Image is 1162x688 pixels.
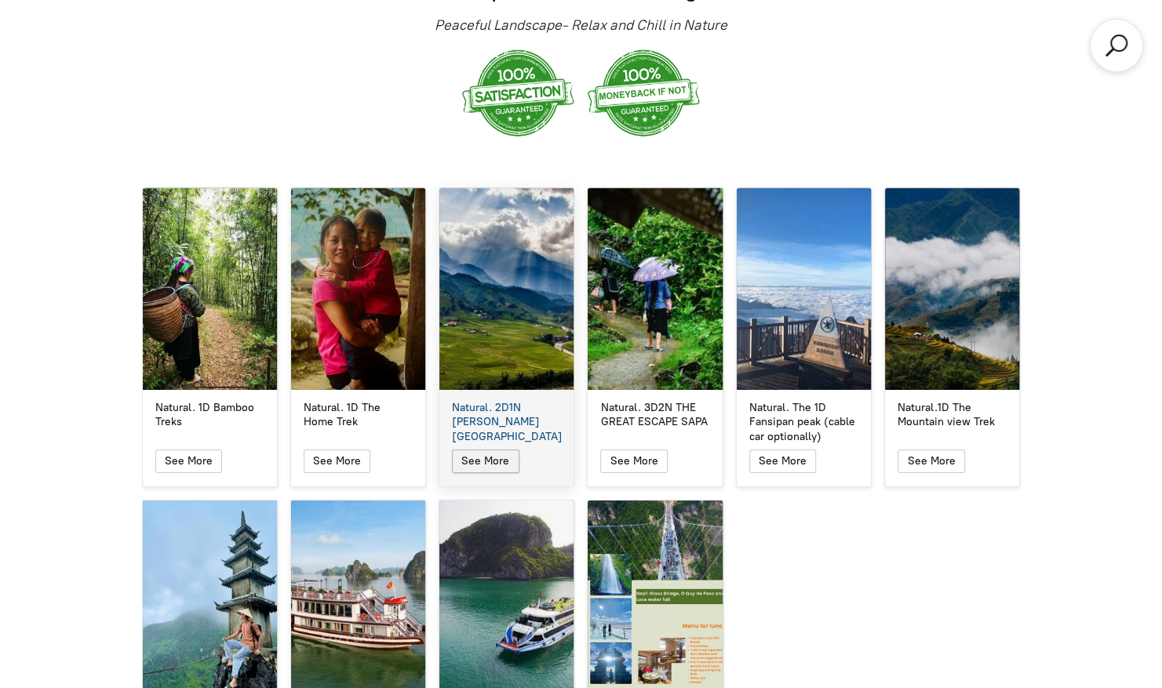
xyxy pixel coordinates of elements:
[759,454,807,468] span: See More
[143,188,277,390] a: Natural. 1D Bamboo Treks
[304,401,413,429] div: Natural. 1D The Home Trek
[452,401,561,444] div: Natural. 2D1N [PERSON_NAME][GEOGRAPHIC_DATA]
[291,401,425,429] a: Natural. 1D The Home Trek
[898,401,1007,429] div: Natural.1D The Mountain view Trek
[749,450,816,473] button: See More
[885,401,1019,429] a: Natural.1D The Mountain view Trek
[461,454,509,468] span: See More
[898,450,964,473] button: See More
[291,188,425,390] a: Natural. 1D The Home Trek
[439,188,574,390] a: Natural. 2D1N Muong Hoa Valley
[737,188,871,390] a: Natural. The 1D Fansipan peak (cable car optionally)
[581,43,707,143] img: Moneyback_png
[456,43,581,143] img: _CITYPNG_COM_PNG_Green_100__Satisfaction_Guaranteed_Stamp_Sign___1092x824_png
[588,188,722,390] a: Natural. 3D2N THE GREAT ESCAPE SAPA
[439,401,574,444] a: Natural. 2D1N [PERSON_NAME][GEOGRAPHIC_DATA]
[313,454,361,468] span: See More
[155,401,264,429] div: Natural. 1D Bamboo Treks
[885,188,1019,390] a: Natural.1D The Mountain view Trek
[600,450,667,473] button: See More
[155,450,222,473] button: See More
[588,401,722,429] a: Natural. 3D2N THE GREAT ESCAPE SAPA
[737,401,871,444] a: Natural. The 1D Fansipan peak (cable car optionally)
[1102,31,1131,60] a: Search products
[749,401,858,444] div: Natural. The 1D Fansipan peak (cable car optionally)
[600,401,709,429] div: Natural. 3D2N THE GREAT ESCAPE SAPA
[452,450,519,473] button: See More
[610,454,658,468] span: See More
[907,454,955,468] span: See More
[165,454,213,468] span: See More
[304,450,370,473] button: See More
[143,401,277,429] a: Natural. 1D Bamboo Treks
[435,16,727,34] em: Peaceful Landscape- Relax and Chill in Nature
